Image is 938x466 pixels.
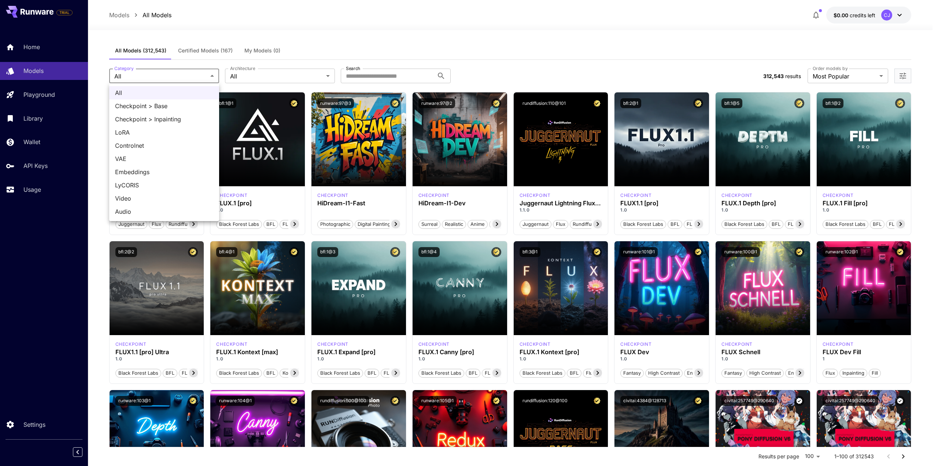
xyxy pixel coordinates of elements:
[115,168,213,176] span: Embeddings
[115,128,213,137] span: LoRA
[115,115,213,124] span: Checkpoint > Inpainting
[115,102,213,110] span: Checkpoint > Base
[115,88,213,97] span: All
[115,194,213,203] span: Video
[115,181,213,190] span: LyCORIS
[115,141,213,150] span: Controlnet
[115,207,213,216] span: Audio
[115,154,213,163] span: VAE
